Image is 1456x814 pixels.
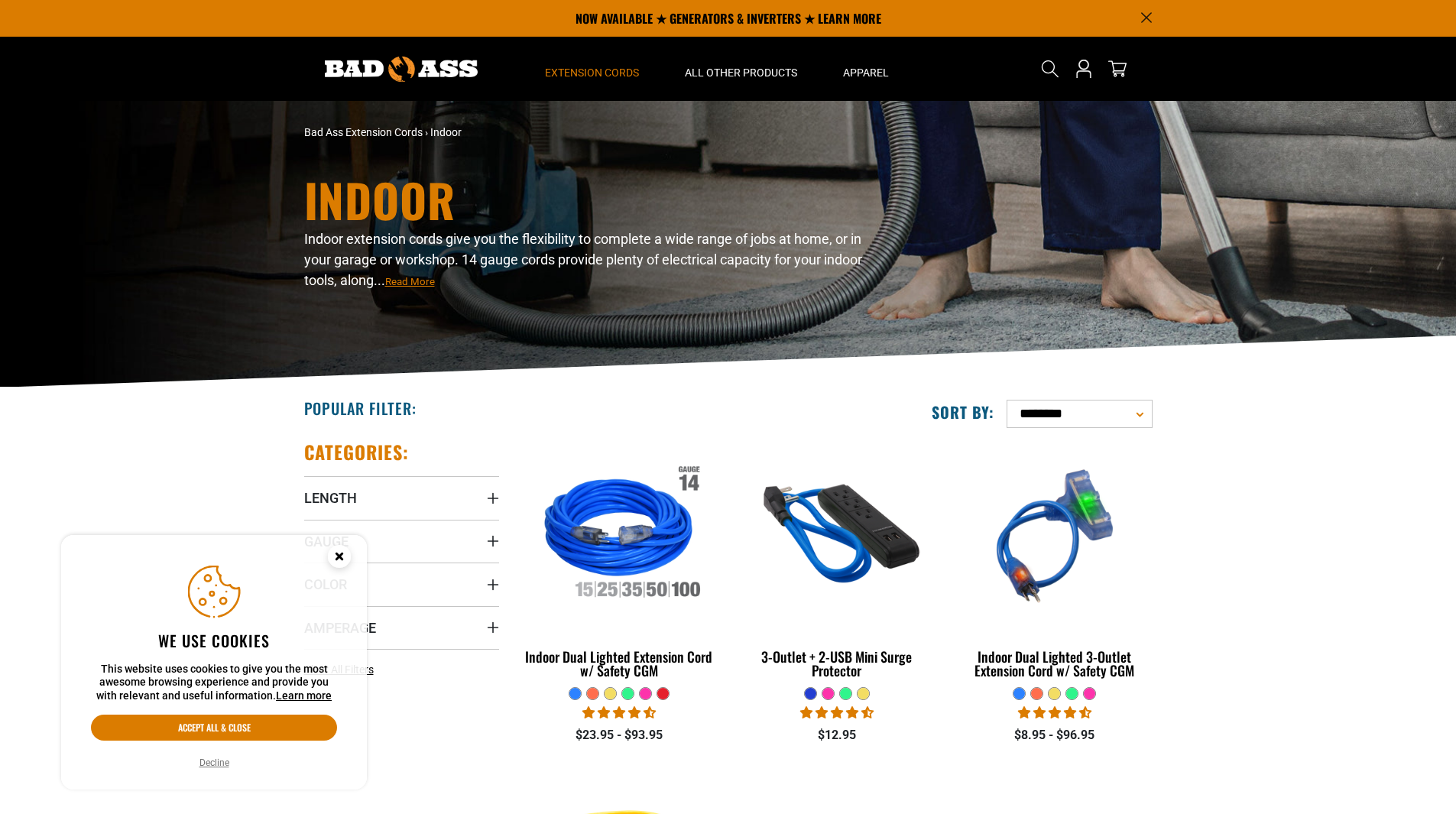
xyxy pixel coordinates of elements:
label: Sort by: [932,402,994,422]
img: Indoor Dual Lighted Extension Cord w/ Safety CGM [523,448,715,624]
span: Indoor extension cords give you the flexibility to complete a wide range of jobs at home, or in y... [304,231,862,288]
summary: Search [1038,57,1062,81]
summary: Extension Cords [522,37,662,101]
span: 4.40 stars [582,705,656,720]
div: $12.95 [739,726,934,744]
span: Apparel [843,66,889,79]
div: $8.95 - $96.95 [957,726,1152,744]
summary: Color [304,563,499,605]
h2: Popular Filter: [304,398,417,418]
img: Bad Ass Extension Cords [325,57,478,82]
h1: Indoor [304,177,862,222]
aside: Cookie Consent [61,535,367,790]
div: $23.95 - $93.95 [522,726,717,744]
span: 4.33 stars [1018,705,1091,720]
div: 3-Outlet + 2-USB Mini Surge Protector [739,650,934,677]
p: This website uses cookies to give you the most awesome browsing experience and provide you with r... [91,663,337,703]
img: blue [958,448,1151,624]
summary: Gauge [304,520,499,563]
span: 4.36 stars [800,705,874,720]
summary: All Other Products [662,37,820,101]
summary: Length [304,476,499,519]
span: Indoor [430,126,462,138]
a: blue 3-Outlet + 2-USB Mini Surge Protector [739,440,934,686]
a: blue Indoor Dual Lighted 3-Outlet Extension Cord w/ Safety CGM [957,440,1152,686]
div: Indoor Dual Lighted Extension Cord w/ Safety CGM [522,650,717,677]
summary: Amperage [304,606,499,649]
h2: We use cookies [91,631,337,650]
button: Accept all & close [91,715,337,741]
a: Learn more [276,689,332,702]
img: blue [741,448,933,624]
span: Extension Cords [545,66,639,79]
button: Decline [195,755,234,770]
span: Gauge [304,533,349,550]
h2: Categories: [304,440,410,464]
div: Indoor Dual Lighted 3-Outlet Extension Cord w/ Safety CGM [957,650,1152,677]
nav: breadcrumbs [304,125,862,141]
span: › [425,126,428,138]
summary: Apparel [820,37,912,101]
span: All Other Products [685,66,797,79]
span: Read More [385,276,435,287]
a: Bad Ass Extension Cords [304,126,423,138]
span: Length [304,489,357,507]
a: Indoor Dual Lighted Extension Cord w/ Safety CGM Indoor Dual Lighted Extension Cord w/ Safety CGM [522,440,717,686]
